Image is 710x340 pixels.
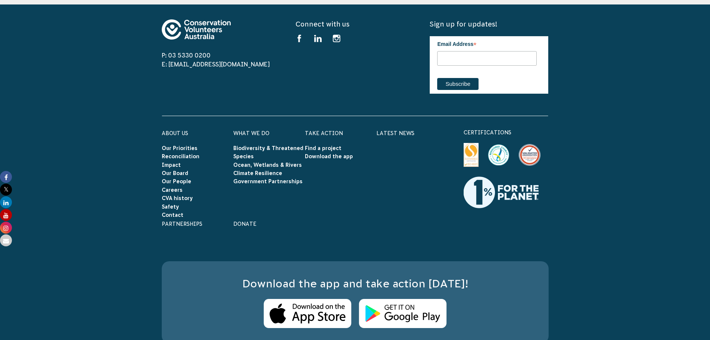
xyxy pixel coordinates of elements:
a: P: 03 5330 0200 [162,52,211,59]
img: Apple Store Logo [264,299,351,328]
a: Impact [162,162,181,168]
a: Latest News [376,130,414,136]
p: certifications [464,128,549,137]
a: Take Action [305,130,343,136]
a: About Us [162,130,188,136]
a: Find a project [305,145,341,151]
a: Partnerships [162,221,202,227]
a: Our Priorities [162,145,198,151]
a: Our Board [162,170,188,176]
a: Ocean, Wetlands & Rivers [233,162,302,168]
h5: Connect with us [296,19,414,29]
a: Biodiversity & Threatened Species [233,145,303,159]
a: Climate Resilience [233,170,282,176]
a: Reconciliation [162,153,199,159]
a: Contact [162,212,183,218]
h3: Download the app and take action [DATE]! [177,276,534,291]
a: Our People [162,178,191,184]
input: Subscribe [437,78,479,90]
a: Donate [233,221,256,227]
a: CVA history [162,195,193,201]
a: Download the app [305,153,353,159]
img: Android Store Logo [359,299,446,328]
a: E: [EMAIL_ADDRESS][DOMAIN_NAME] [162,61,270,68]
h5: Sign up for updates! [430,19,548,29]
a: Careers [162,187,183,193]
label: Email Address [437,36,537,50]
a: What We Do [233,130,269,136]
a: Government Partnerships [233,178,303,184]
a: Safety [162,204,179,210]
img: logo-footer.svg [162,19,231,40]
